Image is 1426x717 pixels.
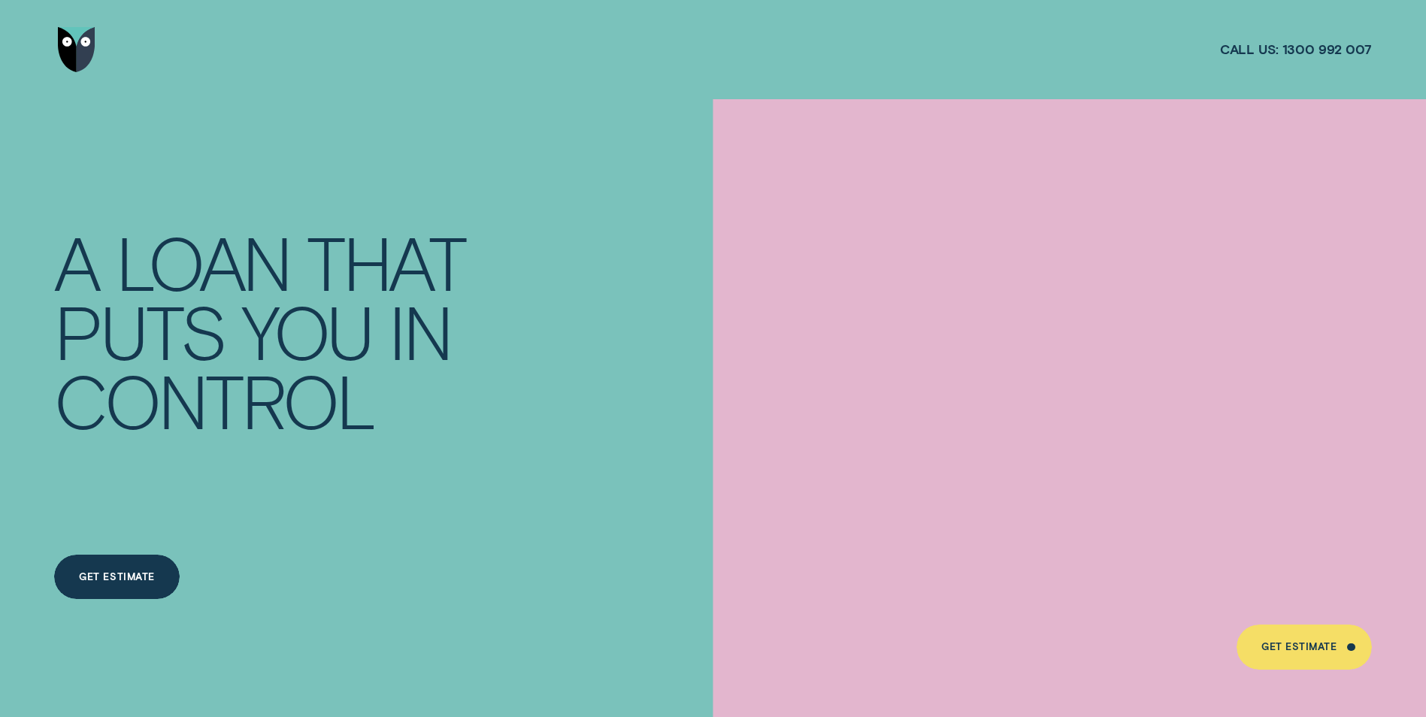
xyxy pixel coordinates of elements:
a: Call us:1300 992 007 [1220,41,1372,58]
a: Get Estimate [1237,625,1371,669]
span: Call us: [1220,41,1279,58]
span: 1300 992 007 [1282,41,1372,58]
a: Get Estimate [54,555,179,599]
img: Wisr [58,27,95,71]
h4: A LOAN THAT PUTS YOU IN CONTROL [54,228,483,435]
